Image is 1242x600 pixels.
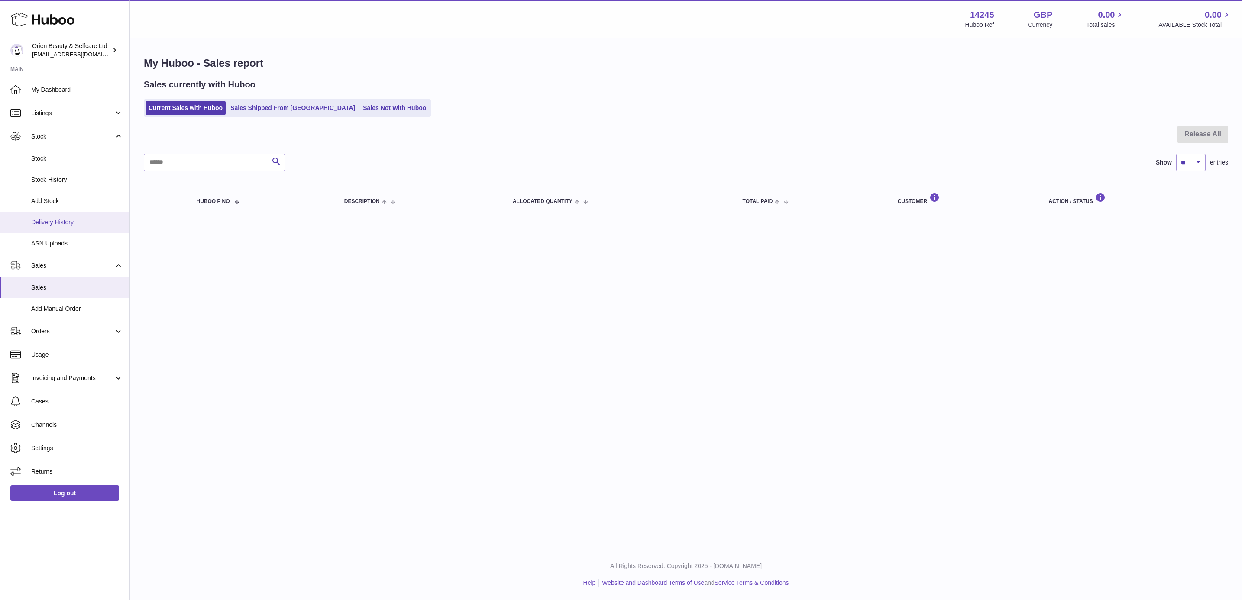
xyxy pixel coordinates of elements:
li: and [599,579,789,587]
span: Huboo P no [197,199,230,204]
span: Cases [31,397,123,406]
div: Huboo Ref [965,21,994,29]
span: Returns [31,468,123,476]
a: Service Terms & Conditions [715,579,789,586]
span: Delivery History [31,218,123,226]
h2: Sales currently with Huboo [144,79,256,90]
span: Total sales [1086,21,1125,29]
span: Sales [31,284,123,292]
a: 0.00 AVAILABLE Stock Total [1158,9,1232,29]
span: Stock [31,155,123,163]
a: Sales Not With Huboo [360,101,429,115]
span: Channels [31,421,123,429]
p: All Rights Reserved. Copyright 2025 - [DOMAIN_NAME] [137,562,1235,570]
span: Description [344,199,380,204]
a: Website and Dashboard Terms of Use [602,579,704,586]
strong: 14245 [970,9,994,21]
span: 0.00 [1205,9,1222,21]
span: Sales [31,261,114,270]
span: Settings [31,444,123,452]
span: Invoicing and Payments [31,374,114,382]
span: Add Stock [31,197,123,205]
span: My Dashboard [31,86,123,94]
img: internalAdmin-14245@internal.huboo.com [10,44,23,57]
a: Sales Shipped From [GEOGRAPHIC_DATA] [227,101,358,115]
div: Currency [1028,21,1053,29]
span: Usage [31,351,123,359]
span: Stock [31,132,114,141]
a: Log out [10,485,119,501]
span: Orders [31,327,114,335]
strong: GBP [1034,9,1052,21]
a: 0.00 Total sales [1086,9,1125,29]
label: Show [1156,158,1172,167]
span: Total paid [743,199,773,204]
span: Stock History [31,176,123,184]
span: 0.00 [1098,9,1115,21]
h1: My Huboo - Sales report [144,56,1228,70]
span: AVAILABLE Stock Total [1158,21,1232,29]
span: ALLOCATED Quantity [513,199,572,204]
a: Current Sales with Huboo [146,101,226,115]
div: Customer [898,193,1032,204]
span: ASN Uploads [31,239,123,248]
span: Listings [31,109,114,117]
a: Help [583,579,596,586]
span: Add Manual Order [31,305,123,313]
span: entries [1210,158,1228,167]
div: Orien Beauty & Selfcare Ltd [32,42,110,58]
span: [EMAIL_ADDRESS][DOMAIN_NAME] [32,51,127,58]
div: Action / Status [1048,193,1219,204]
